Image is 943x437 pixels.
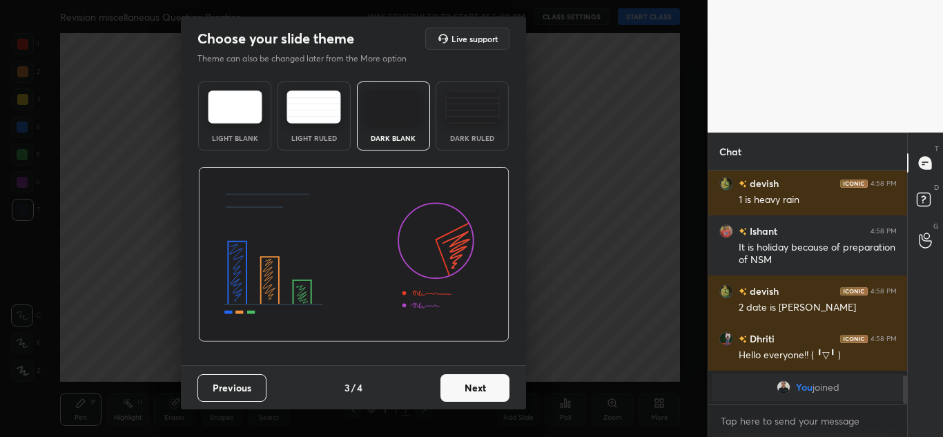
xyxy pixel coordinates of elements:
img: darkThemeBanner.d06ce4a2.svg [198,167,509,342]
img: 9c9979ef1da142f4afa1fece7efda588.jpg [777,380,790,394]
h4: / [351,380,356,395]
div: Hello everyone!! (⁠ ⁠╹⁠▽⁠╹⁠ ⁠) [739,349,897,362]
div: Dark Ruled [445,135,500,142]
img: ff20e27d57cc4de7bd3ec26f1db9e448.jpg [719,224,733,238]
div: 4:58 PM [871,179,897,188]
h6: devish [747,176,779,191]
img: no-rating-badge.077c3623.svg [739,288,747,295]
img: darkTheme.f0cc69e5.svg [366,90,420,124]
h5: Live support [451,35,498,43]
h4: 4 [357,380,362,395]
div: grid [708,171,908,404]
h4: 3 [344,380,350,395]
button: Next [440,374,509,402]
p: G [933,221,939,231]
div: It is holiday because of preparation of NSM [739,241,897,267]
img: 2c5d9853809542e5aefe5117c913e7af.jpg [719,332,733,346]
h6: Ishant [747,224,777,238]
img: no-rating-badge.077c3623.svg [739,228,747,235]
img: lightRuledTheme.5fabf969.svg [286,90,341,124]
img: no-rating-badge.077c3623.svg [739,180,747,188]
div: 2 date is [PERSON_NAME] [739,301,897,315]
img: iconic-dark.1390631f.png [840,179,868,188]
span: You [796,382,813,393]
img: iconic-dark.1390631f.png [840,335,868,343]
h2: Choose your slide theme [197,30,354,48]
img: lightTheme.e5ed3b09.svg [208,90,262,124]
span: joined [813,382,839,393]
div: Light Blank [207,135,262,142]
p: T [935,144,939,154]
p: Theme can also be changed later from the More option [197,52,421,65]
img: no-rating-badge.077c3623.svg [739,336,747,343]
div: 4:58 PM [871,287,897,295]
div: 4:58 PM [871,335,897,343]
div: 4:58 PM [871,227,897,235]
img: baf6e704780f49b288512078695adcd1.jpg [719,177,733,191]
img: baf6e704780f49b288512078695adcd1.jpg [719,284,733,298]
img: darkRuledTheme.de295e13.svg [445,90,500,124]
div: Light Ruled [286,135,342,142]
div: Dark Blank [366,135,421,142]
button: Previous [197,374,266,402]
p: Chat [708,133,752,170]
h6: devish [747,284,779,298]
div: 1 is heavy rain [739,193,897,207]
p: D [934,182,939,193]
img: iconic-dark.1390631f.png [840,287,868,295]
h6: Dhriti [747,331,775,346]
